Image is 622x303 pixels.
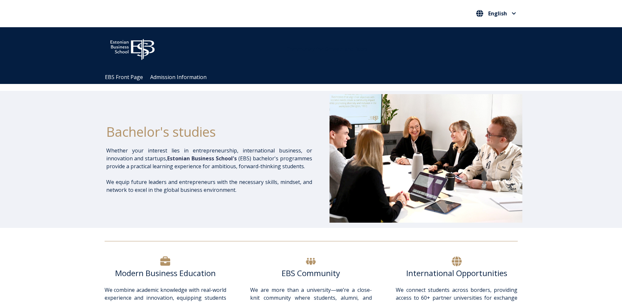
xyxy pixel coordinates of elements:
span: Community for Growth and Resp [287,45,367,52]
img: Bachelor's at EBS [330,94,522,223]
p: We equip future leaders and entrepreneurs with the necessary skills, mindset, and network to exce... [106,178,312,194]
a: Admission Information [150,73,207,81]
div: Navigation Menu [101,71,528,84]
h6: Modern Business Education [105,268,226,278]
a: EBS Front Page [105,73,143,81]
p: Whether your interest lies in entrepreneurship, international business, or innovation and startup... [106,147,312,170]
img: ebs_logo2016_white [105,34,160,62]
span: English [488,11,507,16]
h6: EBS Community [250,268,372,278]
nav: Select your language [474,8,518,19]
button: English [474,8,518,19]
h6: International Opportunities [396,268,517,278]
h1: Bachelor's studies [106,124,312,140]
span: Estonian Business School's [167,155,237,162]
